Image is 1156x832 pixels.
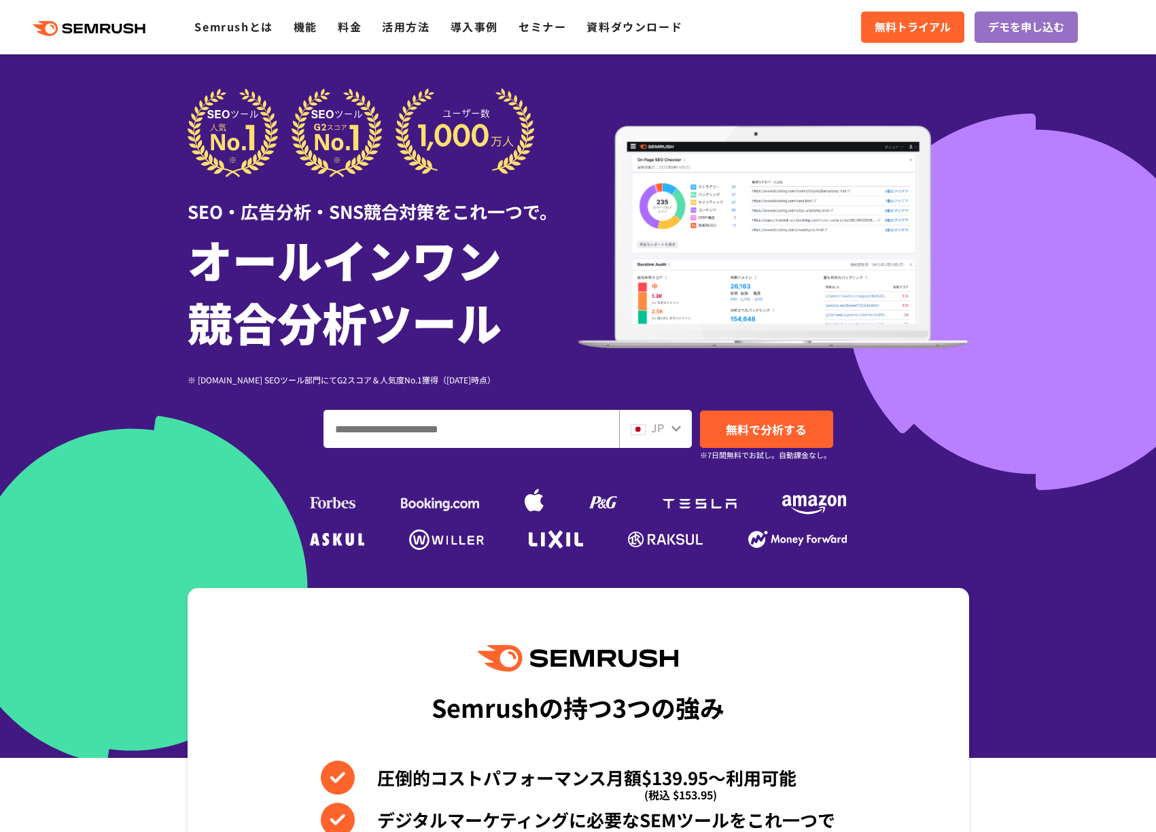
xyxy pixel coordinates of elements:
[861,12,964,43] a: 無料トライアル
[700,411,833,448] a: 無料で分析する
[726,421,807,438] span: 無料で分析する
[188,228,578,353] h1: オールインワン 競合分析ツール
[644,778,717,812] span: (税込 $153.95)
[586,18,682,35] a: 資料ダウンロード
[875,18,951,36] span: 無料トライアル
[975,12,1078,43] a: デモを申し込む
[188,373,578,386] div: ※ [DOMAIN_NAME] SEOツール部門にてG2スコア＆人気度No.1獲得（[DATE]時点）
[451,18,498,35] a: 導入事例
[338,18,362,35] a: 料金
[188,177,578,224] div: SEO・広告分析・SNS競合対策をこれ一つで。
[194,18,273,35] a: Semrushとは
[478,645,678,672] img: Semrush
[651,419,664,436] span: JP
[321,761,835,795] li: 圧倒的コストパフォーマンス月額$139.95〜利用可能
[324,411,618,447] input: ドメイン、キーワードまたはURLを入力してください
[700,449,831,462] small: ※7日間無料でお試し。自動課金なし。
[432,682,724,732] div: Semrushの持つ3つの強み
[519,18,566,35] a: セミナー
[294,18,317,35] a: 機能
[988,18,1064,36] span: デモを申し込む
[382,18,430,35] a: 活用方法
